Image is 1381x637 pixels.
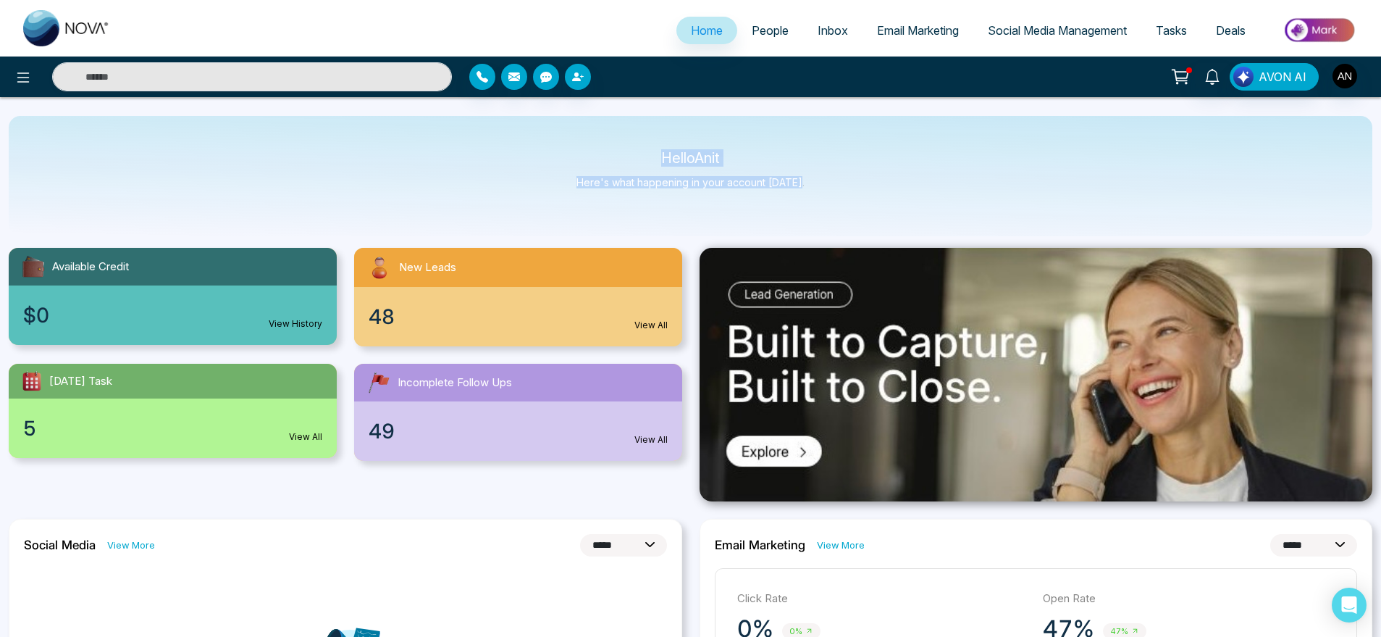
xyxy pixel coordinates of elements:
a: People [737,17,803,44]
h2: Social Media [24,538,96,552]
div: Open Intercom Messenger [1332,588,1367,623]
a: View All [289,430,322,444]
p: Hello Anit [576,152,805,165]
span: Social Media Management [988,23,1127,38]
span: AVON AI [1259,68,1306,86]
a: View History [269,317,322,330]
span: Incomplete Follow Ups [398,375,512,391]
span: Available Credit [52,259,129,275]
p: Open Rate [1043,591,1335,607]
img: todayTask.svg [20,370,43,393]
span: Deals [1216,23,1246,38]
img: newLeads.svg [366,254,393,281]
span: 49 [369,416,395,446]
a: Tasks [1141,17,1201,44]
span: Inbox [818,23,848,38]
a: Home [676,17,737,44]
span: People [752,23,789,38]
a: Incomplete Follow Ups49View All [345,364,691,461]
button: AVON AI [1230,63,1319,91]
img: followUps.svg [366,370,392,396]
span: Email Marketing [877,23,959,38]
img: availableCredit.svg [20,254,46,280]
img: Nova CRM Logo [23,10,110,46]
a: View More [107,538,155,552]
p: Click Rate [737,591,1029,607]
a: Inbox [803,17,862,44]
span: New Leads [399,259,456,276]
a: View All [634,319,668,332]
p: Here's what happening in your account [DATE]. [576,176,805,188]
a: View All [634,433,668,446]
span: Home [691,23,723,38]
span: $0 [23,300,49,330]
span: Tasks [1156,23,1187,38]
span: [DATE] Task [49,373,112,390]
a: Email Marketing [862,17,973,44]
h2: Email Marketing [715,538,805,552]
img: User Avatar [1332,64,1357,88]
a: New Leads48View All [345,248,691,346]
span: 5 [23,413,36,444]
span: 48 [369,301,395,332]
img: Lead Flow [1233,67,1254,87]
a: Social Media Management [973,17,1141,44]
a: View More [817,538,865,552]
img: . [700,248,1373,501]
a: Deals [1201,17,1260,44]
img: Market-place.gif [1267,14,1372,46]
